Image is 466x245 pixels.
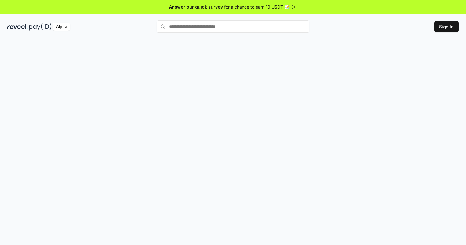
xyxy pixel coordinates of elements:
img: pay_id [29,23,52,31]
div: Alpha [53,23,70,31]
span: Answer our quick survey [169,4,223,10]
span: for a chance to earn 10 USDT 📝 [224,4,289,10]
button: Sign In [434,21,459,32]
img: reveel_dark [7,23,28,31]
